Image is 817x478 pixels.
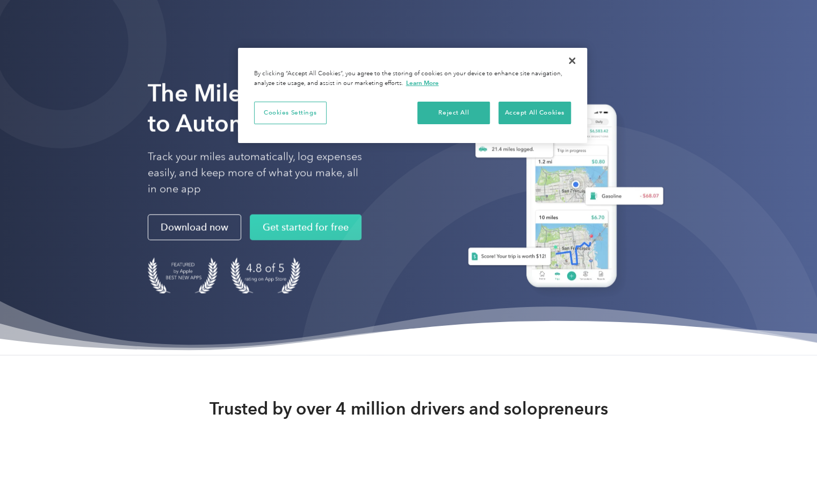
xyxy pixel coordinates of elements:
div: Cookie banner [238,48,587,143]
button: Accept All Cookies [498,102,571,124]
a: More information about your privacy, opens in a new tab [406,79,439,87]
button: Reject All [417,102,490,124]
button: Close [560,49,584,73]
img: 4.9 out of 5 stars on the app store [230,258,300,294]
p: Track your miles automatically, log expenses easily, and keep more of what you make, all in one app [148,149,363,197]
a: Download now [148,215,241,240]
a: Get started for free [250,215,361,240]
button: Cookies Settings [254,102,327,124]
strong: The Mileage Tracking App to Automate Your Logs [148,79,432,138]
div: Privacy [238,48,587,143]
div: By clicking “Accept All Cookies”, you agree to the storing of cookies on your device to enhance s... [254,69,571,88]
img: Badge for Featured by Apple Best New Apps [148,258,218,294]
strong: Trusted by over 4 million drivers and solopreneurs [209,398,608,419]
